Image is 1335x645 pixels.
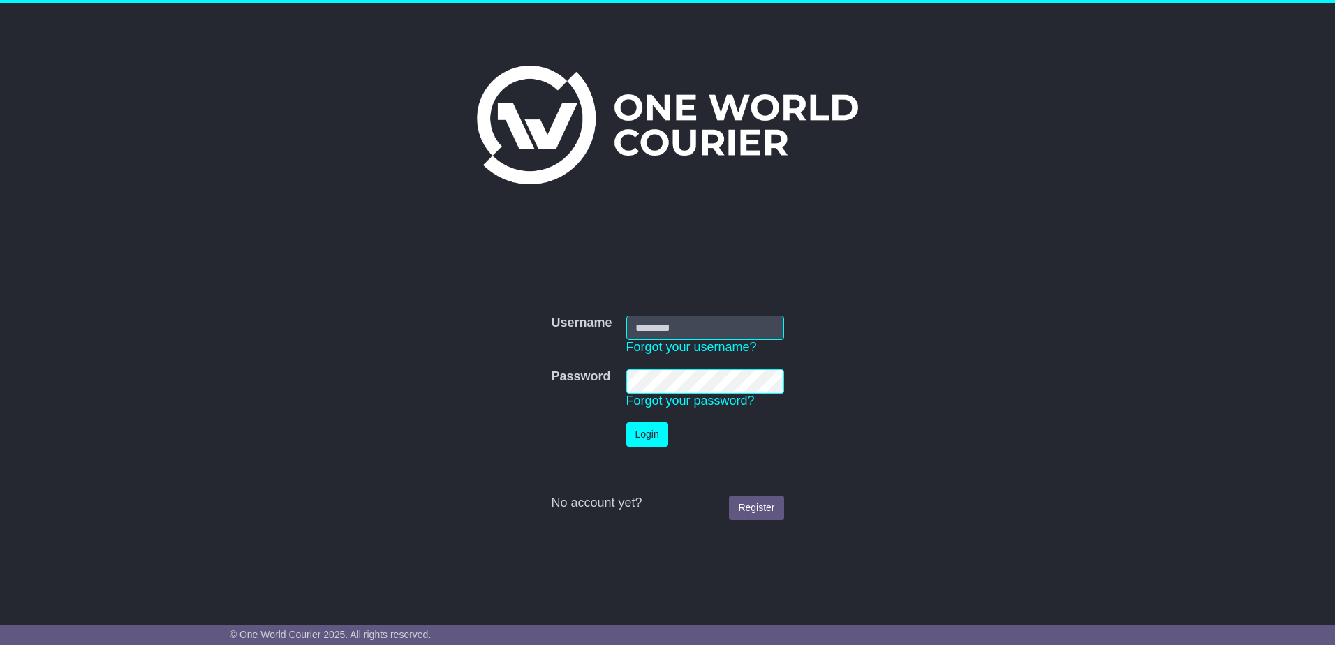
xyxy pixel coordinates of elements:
label: Username [551,316,612,331]
a: Register [729,496,783,520]
a: Forgot your password? [626,394,755,408]
label: Password [551,369,610,385]
div: No account yet? [551,496,783,511]
span: © One World Courier 2025. All rights reserved. [230,629,432,640]
button: Login [626,422,668,447]
a: Forgot your username? [626,340,757,354]
img: One World [477,66,858,184]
